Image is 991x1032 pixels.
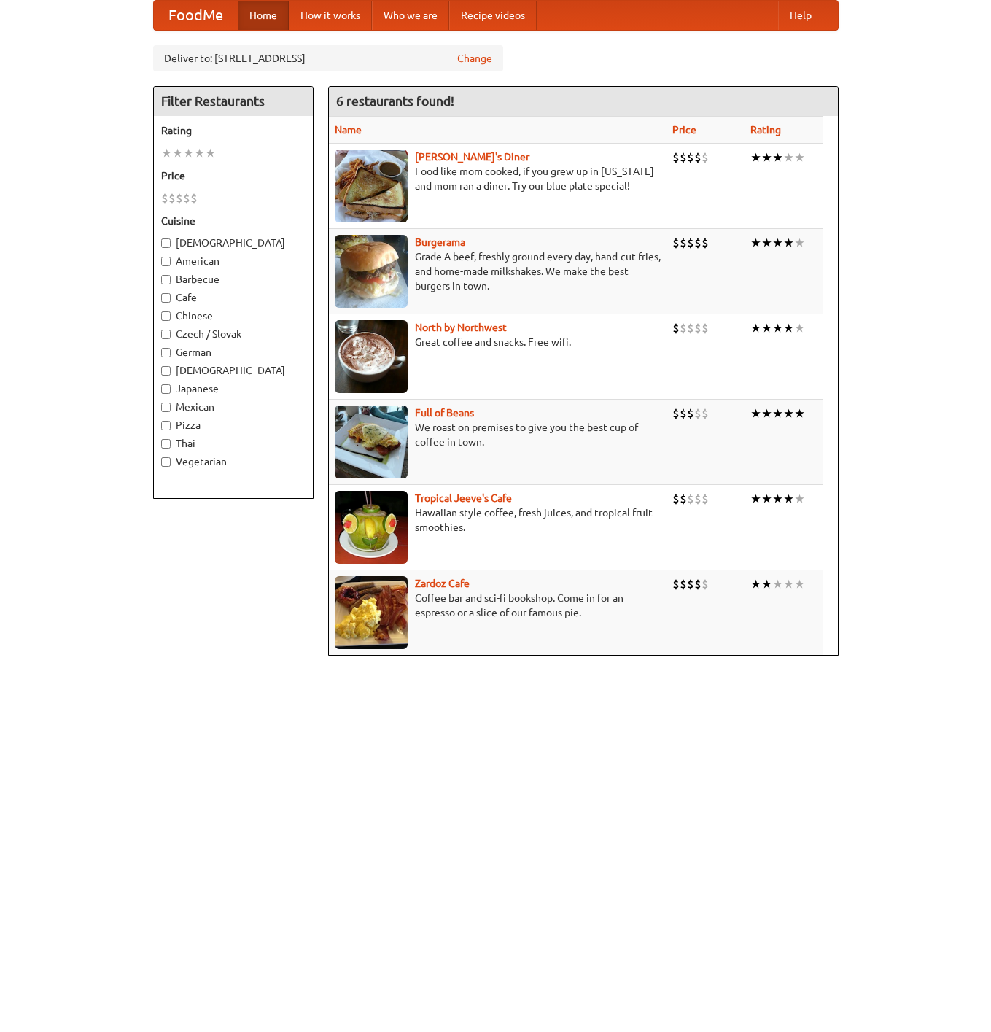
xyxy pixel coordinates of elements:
[672,124,696,136] a: Price
[672,576,680,592] li: $
[161,309,306,323] label: Chinese
[687,320,694,336] li: $
[794,235,805,251] li: ★
[335,150,408,222] img: sallys.jpg
[672,320,680,336] li: $
[783,150,794,166] li: ★
[783,235,794,251] li: ★
[702,576,709,592] li: $
[680,235,687,251] li: $
[335,235,408,308] img: burgerama.jpg
[161,290,306,305] label: Cafe
[772,406,783,422] li: ★
[161,236,306,250] label: [DEMOGRAPHIC_DATA]
[794,406,805,422] li: ★
[335,576,408,649] img: zardoz.jpg
[687,235,694,251] li: $
[161,421,171,430] input: Pizza
[154,87,313,116] h4: Filter Restaurants
[415,578,470,589] a: Zardoz Cafe
[694,150,702,166] li: $
[190,190,198,206] li: $
[761,320,772,336] li: ★
[783,491,794,507] li: ★
[161,345,306,360] label: German
[761,576,772,592] li: ★
[772,320,783,336] li: ★
[335,335,661,349] p: Great coffee and snacks. Free wifi.
[183,145,194,161] li: ★
[161,381,306,396] label: Japanese
[161,275,171,284] input: Barbecue
[161,366,171,376] input: [DEMOGRAPHIC_DATA]
[168,190,176,206] li: $
[750,406,761,422] li: ★
[761,491,772,507] li: ★
[161,418,306,432] label: Pizza
[778,1,823,30] a: Help
[772,576,783,592] li: ★
[161,363,306,378] label: [DEMOGRAPHIC_DATA]
[335,320,408,393] img: north.jpg
[761,235,772,251] li: ★
[161,330,171,339] input: Czech / Slovak
[702,406,709,422] li: $
[694,406,702,422] li: $
[372,1,449,30] a: Who we are
[457,51,492,66] a: Change
[176,190,183,206] li: $
[183,190,190,206] li: $
[161,272,306,287] label: Barbecue
[783,320,794,336] li: ★
[761,150,772,166] li: ★
[702,235,709,251] li: $
[161,214,306,228] h5: Cuisine
[761,406,772,422] li: ★
[415,151,529,163] a: [PERSON_NAME]'s Diner
[680,491,687,507] li: $
[694,576,702,592] li: $
[750,235,761,251] li: ★
[335,591,661,620] p: Coffee bar and sci-fi bookshop. Come in for an espresso or a slice of our famous pie.
[161,254,306,268] label: American
[335,491,408,564] img: jeeves.jpg
[694,235,702,251] li: $
[687,576,694,592] li: $
[694,491,702,507] li: $
[161,400,306,414] label: Mexican
[161,384,171,394] input: Japanese
[415,492,512,504] b: Tropical Jeeve's Cafe
[289,1,372,30] a: How it works
[750,124,781,136] a: Rating
[794,576,805,592] li: ★
[336,94,454,108] ng-pluralize: 6 restaurants found!
[794,150,805,166] li: ★
[415,407,474,419] a: Full of Beans
[672,406,680,422] li: $
[680,320,687,336] li: $
[750,150,761,166] li: ★
[161,257,171,266] input: American
[694,320,702,336] li: $
[335,249,661,293] p: Grade A beef, freshly ground every day, hand-cut fries, and home-made milkshakes. We make the bes...
[449,1,537,30] a: Recipe videos
[687,406,694,422] li: $
[672,150,680,166] li: $
[415,236,465,248] a: Burgerama
[161,327,306,341] label: Czech / Slovak
[680,150,687,166] li: $
[702,320,709,336] li: $
[702,491,709,507] li: $
[335,124,362,136] a: Name
[161,168,306,183] h5: Price
[672,491,680,507] li: $
[772,235,783,251] li: ★
[750,320,761,336] li: ★
[335,420,661,449] p: We roast on premises to give you the best cup of coffee in town.
[161,348,171,357] input: German
[687,491,694,507] li: $
[335,164,661,193] p: Food like mom cooked, if you grew up in [US_STATE] and mom ran a diner. Try our blue plate special!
